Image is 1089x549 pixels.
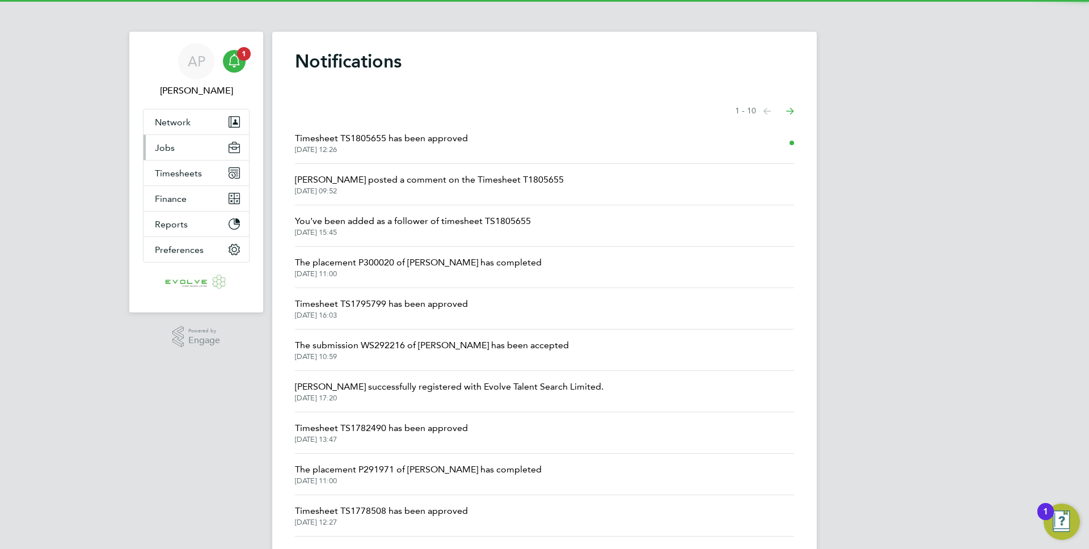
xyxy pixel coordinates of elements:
span: Timesheet TS1778508 has been approved [295,504,468,518]
span: Timesheet TS1795799 has been approved [295,297,468,311]
button: Preferences [143,237,249,262]
a: Timesheet TS1782490 has been approved[DATE] 13:47 [295,421,468,444]
span: [DATE] 17:20 [295,394,603,403]
span: [DATE] 10:59 [295,352,569,361]
button: Timesheets [143,161,249,185]
a: The placement P291971 of [PERSON_NAME] has completed[DATE] 11:00 [295,463,542,485]
nav: Main navigation [129,32,263,312]
a: [PERSON_NAME] successfully registered with Evolve Talent Search Limited.[DATE] 17:20 [295,380,603,403]
span: [DATE] 16:03 [295,311,468,320]
a: [PERSON_NAME] posted a comment on the Timesheet T1805655[DATE] 09:52 [295,173,564,196]
span: [DATE] 12:26 [295,145,468,154]
span: [DATE] 11:00 [295,269,542,278]
span: Network [155,117,191,128]
span: [DATE] 11:00 [295,476,542,485]
div: 1 [1043,512,1048,526]
span: [PERSON_NAME] successfully registered with Evolve Talent Search Limited. [295,380,603,394]
button: Finance [143,186,249,211]
span: [DATE] 15:45 [295,228,531,237]
button: Open Resource Center, 1 new notification [1044,504,1080,540]
span: You've been added as a follower of timesheet TS1805655 [295,214,531,228]
a: Timesheet TS1778508 has been approved[DATE] 12:27 [295,504,468,527]
a: Timesheet TS1805655 has been approved[DATE] 12:26 [295,132,468,154]
span: 1 [237,47,251,61]
span: The placement P300020 of [PERSON_NAME] has completed [295,256,542,269]
span: Preferences [155,244,204,255]
span: Jobs [155,142,175,153]
a: The placement P300020 of [PERSON_NAME] has completed[DATE] 11:00 [295,256,542,278]
span: [PERSON_NAME] posted a comment on the Timesheet T1805655 [295,173,564,187]
img: evolve-talent-logo-retina.png [165,274,227,292]
button: Jobs [143,135,249,160]
span: Powered by [188,326,220,336]
span: Timesheet TS1782490 has been approved [295,421,468,435]
nav: Select page of notifications list [735,100,794,123]
span: Reports [155,219,188,230]
span: Anthony Perrin [143,84,250,98]
span: [DATE] 13:47 [295,435,468,444]
a: Powered byEngage [172,326,221,348]
span: Timesheets [155,168,202,179]
span: 1 - 10 [735,105,756,117]
span: Timesheet TS1805655 has been approved [295,132,468,145]
a: AP[PERSON_NAME] [143,43,250,98]
span: Engage [188,336,220,345]
span: The placement P291971 of [PERSON_NAME] has completed [295,463,542,476]
span: Finance [155,193,187,204]
span: The submission WS292216 of [PERSON_NAME] has been accepted [295,339,569,352]
button: Network [143,109,249,134]
a: 1 [223,43,246,79]
span: [DATE] 12:27 [295,518,468,527]
a: The submission WS292216 of [PERSON_NAME] has been accepted[DATE] 10:59 [295,339,569,361]
a: You've been added as a follower of timesheet TS1805655[DATE] 15:45 [295,214,531,237]
a: Go to home page [143,274,250,292]
button: Reports [143,212,249,237]
span: [DATE] 09:52 [295,187,564,196]
span: AP [188,54,205,69]
a: Timesheet TS1795799 has been approved[DATE] 16:03 [295,297,468,320]
h1: Notifications [295,50,794,73]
